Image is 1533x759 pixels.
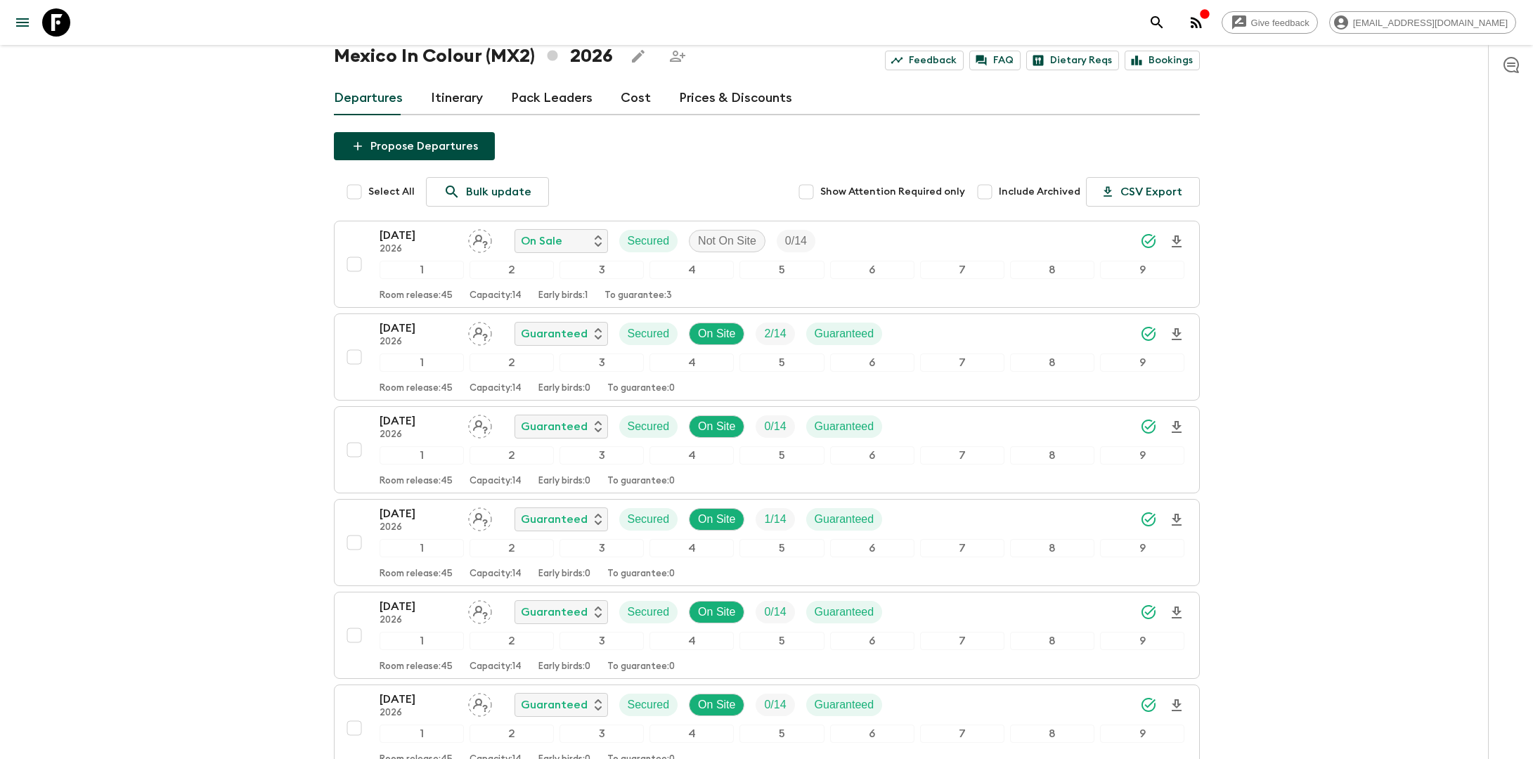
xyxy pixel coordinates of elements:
p: On Sale [521,233,562,249]
p: Secured [628,604,670,621]
span: Share this itinerary [664,42,692,70]
p: Secured [628,325,670,342]
div: On Site [689,601,744,623]
div: Secured [619,601,678,623]
p: To guarantee: 3 [604,290,672,301]
div: 3 [559,446,644,465]
p: Secured [628,418,670,435]
p: To guarantee: 0 [607,476,675,487]
p: Room release: 45 [380,476,453,487]
a: Bulk update [426,177,549,207]
div: 5 [739,632,824,650]
div: 8 [1010,632,1094,650]
div: Trip Fill [777,230,815,252]
p: Capacity: 14 [470,383,522,394]
div: 3 [559,725,644,743]
p: On Site [698,418,735,435]
div: 1 [380,539,464,557]
p: On Site [698,325,735,342]
div: [EMAIL_ADDRESS][DOMAIN_NAME] [1329,11,1516,34]
div: Trip Fill [756,694,794,716]
p: Secured [628,233,670,249]
div: Not On Site [689,230,765,252]
p: 2 / 14 [764,325,786,342]
p: To guarantee: 0 [607,383,675,394]
div: 8 [1010,539,1094,557]
svg: Download Onboarding [1168,419,1185,436]
div: 8 [1010,725,1094,743]
p: 2026 [380,708,457,719]
p: 2026 [380,429,457,441]
button: Propose Departures [334,132,495,160]
button: [DATE]2026Assign pack leaderGuaranteedSecuredOn SiteTrip FillGuaranteed123456789Room release:45Ca... [334,499,1200,586]
div: Secured [619,694,678,716]
p: Guaranteed [521,418,588,435]
div: 9 [1100,353,1184,372]
div: On Site [689,694,744,716]
a: Prices & Discounts [679,82,792,115]
p: On Site [698,604,735,621]
div: 6 [830,261,914,279]
div: 3 [559,632,644,650]
div: 2 [470,632,554,650]
p: To guarantee: 0 [607,661,675,673]
div: 7 [920,539,1004,557]
div: 6 [830,353,914,372]
span: Assign pack leader [468,419,492,430]
div: 4 [649,353,734,372]
div: 2 [470,261,554,279]
p: [DATE] [380,227,457,244]
p: Capacity: 14 [470,476,522,487]
p: 2026 [380,522,457,533]
span: Assign pack leader [468,233,492,245]
div: 8 [1010,446,1094,465]
p: Capacity: 14 [470,569,522,580]
div: 2 [470,353,554,372]
div: Secured [619,323,678,345]
div: 8 [1010,353,1094,372]
div: 7 [920,725,1004,743]
div: Trip Fill [756,415,794,438]
div: 5 [739,725,824,743]
button: [DATE]2026Assign pack leaderGuaranteedSecuredOn SiteTrip FillGuaranteed123456789Room release:45Ca... [334,592,1200,679]
p: 2026 [380,615,457,626]
p: Room release: 45 [380,290,453,301]
div: 2 [470,539,554,557]
div: Trip Fill [756,601,794,623]
svg: Synced Successfully [1140,511,1157,528]
div: 3 [559,539,644,557]
svg: Synced Successfully [1140,325,1157,342]
p: Early birds: 0 [538,383,590,394]
p: 2026 [380,337,457,348]
div: 7 [920,632,1004,650]
a: Pack Leaders [511,82,593,115]
p: Secured [628,696,670,713]
p: Early birds: 0 [538,569,590,580]
a: FAQ [969,51,1021,70]
div: Secured [619,415,678,438]
p: Early birds: 0 [538,476,590,487]
span: Assign pack leader [468,326,492,337]
span: Select All [368,185,415,199]
p: [DATE] [380,413,457,429]
p: Guaranteed [815,604,874,621]
div: 2 [470,725,554,743]
p: Room release: 45 [380,383,453,394]
p: Guaranteed [521,511,588,528]
h1: Mexico In Colour (MX2) 2026 [334,42,613,70]
div: 3 [559,261,644,279]
div: 6 [830,446,914,465]
svg: Download Onboarding [1168,604,1185,621]
button: menu [8,8,37,37]
p: 1 / 14 [764,511,786,528]
div: 7 [920,353,1004,372]
p: Guaranteed [521,696,588,713]
div: Secured [619,508,678,531]
p: Guaranteed [815,511,874,528]
p: Guaranteed [815,696,874,713]
p: Capacity: 14 [470,290,522,301]
p: Early birds: 1 [538,290,588,301]
div: 9 [1100,446,1184,465]
svg: Synced Successfully [1140,696,1157,713]
div: 2 [470,446,554,465]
